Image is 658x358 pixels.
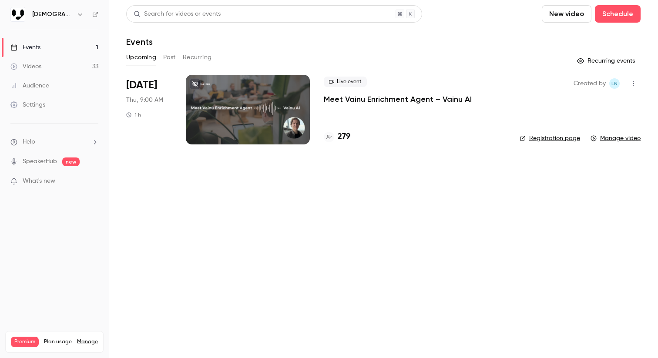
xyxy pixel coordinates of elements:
h1: Events [126,37,153,47]
a: 279 [324,131,350,143]
span: Live event [324,77,367,87]
span: Created by [574,78,606,89]
div: 1 h [126,111,141,118]
a: SpeakerHub [23,157,57,166]
button: Recurring [183,50,212,64]
img: Vainu [11,7,25,21]
h6: [DEMOGRAPHIC_DATA] [32,10,73,19]
span: What's new [23,177,55,186]
span: new [62,157,80,166]
div: Events [10,43,40,52]
span: Plan usage [44,338,72,345]
button: Schedule [595,5,641,23]
a: Meet Vainu Enrichment Agent – Vainu AI [324,94,472,104]
span: LN [611,78,618,89]
div: Settings [10,100,45,109]
a: Manage video [591,134,641,143]
a: Manage [77,338,98,345]
button: Past [163,50,176,64]
h4: 279 [338,131,350,143]
span: Leena Närväinen [609,78,620,89]
div: Audience [10,81,49,90]
span: Thu, 9:00 AM [126,96,163,104]
button: New video [542,5,591,23]
span: Premium [11,337,39,347]
span: [DATE] [126,78,157,92]
div: Aug 28 Thu, 9:00 AM (Europe/Helsinki) [126,75,172,144]
div: Search for videos or events [134,10,221,19]
div: Videos [10,62,41,71]
span: Help [23,137,35,147]
a: Registration page [520,134,580,143]
button: Upcoming [126,50,156,64]
button: Recurring events [573,54,641,68]
li: help-dropdown-opener [10,137,98,147]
